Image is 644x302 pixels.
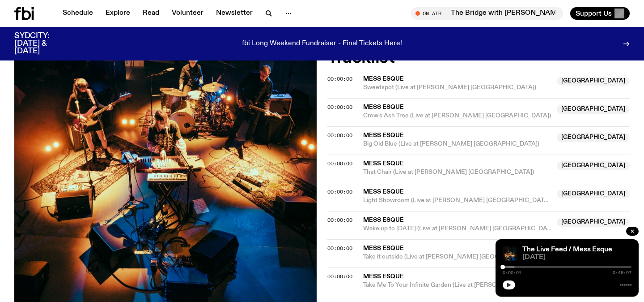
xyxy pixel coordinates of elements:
[327,161,352,166] button: 00:00:00
[327,160,352,167] span: 00:00:00
[363,196,551,205] span: Light Showroom (Live at [PERSON_NAME] [GEOGRAPHIC_DATA])
[242,40,402,48] p: fbi Long Weekend Fundraiser - Final Tickets Here!
[363,83,551,92] span: Sweetspot (Live at [PERSON_NAME] [GEOGRAPHIC_DATA])
[363,189,404,195] span: Mess Esque
[137,7,165,20] a: Read
[363,245,404,251] span: Mess Esque
[557,105,630,114] span: [GEOGRAPHIC_DATA]
[363,132,404,138] span: Mess Esque
[327,273,352,280] span: 00:00:00
[327,50,630,66] h2: Tracklist
[363,224,551,233] span: Wake up to [DATE] (Live at [PERSON_NAME] [GEOGRAPHIC_DATA])
[363,112,551,120] span: Crow's Ash Tree (Live at [PERSON_NAME] [GEOGRAPHIC_DATA])
[557,77,630,86] span: [GEOGRAPHIC_DATA]
[327,218,352,223] button: 00:00:00
[363,273,404,280] span: Mess Esque
[327,216,352,224] span: 00:00:00
[327,246,352,251] button: 00:00:00
[522,246,612,253] a: The Live Feed / Mess Esque
[557,161,630,170] span: [GEOGRAPHIC_DATA]
[411,7,563,20] button: On AirThe Bridge with [PERSON_NAME]
[363,140,551,148] span: Big Old Blue (Live at [PERSON_NAME] [GEOGRAPHIC_DATA])
[557,218,630,227] span: [GEOGRAPHIC_DATA]
[557,190,630,198] span: [GEOGRAPHIC_DATA]
[327,274,352,279] button: 00:00:00
[522,254,631,261] span: [DATE]
[363,160,404,167] span: Mess Esque
[327,104,352,111] span: 00:00:00
[57,7,98,20] a: Schedule
[613,271,631,275] span: 0:49:07
[363,281,551,289] span: Take Me To Your Infinite Garden (Live at [PERSON_NAME] [GEOGRAPHIC_DATA])
[166,7,209,20] a: Volunteer
[327,105,352,110] button: 00:00:00
[363,217,404,223] span: Mess Esque
[327,75,352,82] span: 00:00:00
[327,133,352,138] button: 00:00:00
[211,7,258,20] a: Newsletter
[557,133,630,142] span: [GEOGRAPHIC_DATA]
[327,77,352,82] button: 00:00:00
[503,271,521,275] span: 0:00:01
[363,168,551,177] span: That Chair (Live at [PERSON_NAME] [GEOGRAPHIC_DATA])
[570,7,630,20] button: Support Us
[14,32,72,55] h3: SYDCITY: [DATE] & [DATE]
[100,7,136,20] a: Explore
[576,9,612,17] span: Support Us
[327,132,352,139] span: 00:00:00
[363,253,551,261] span: Take it outside (Live at [PERSON_NAME] [GEOGRAPHIC_DATA])
[327,245,352,252] span: 00:00:00
[363,104,404,110] span: Mess Esque
[327,188,352,195] span: 00:00:00
[327,190,352,194] button: 00:00:00
[363,76,404,82] span: Mess Esque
